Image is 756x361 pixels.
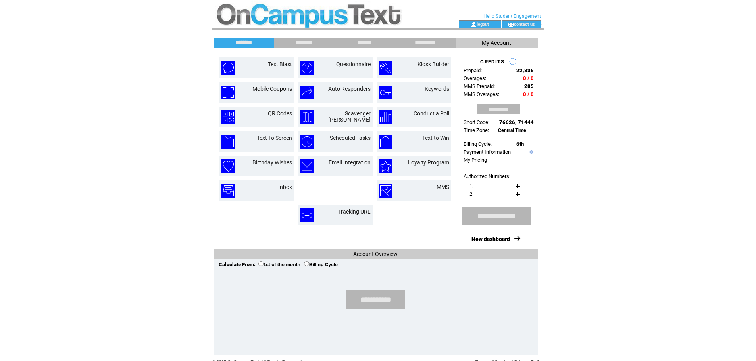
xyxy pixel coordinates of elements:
a: Text Blast [268,61,292,67]
span: Calculate From: [219,262,256,267]
a: Loyalty Program [408,159,449,166]
span: MMS Overages: [464,91,499,97]
img: inbox.png [221,184,235,198]
a: Scheduled Tasks [330,135,371,141]
a: My Pricing [464,157,487,163]
span: MMS Prepaid: [464,83,495,89]
img: keywords.png [379,86,392,99]
a: Questionnaire [336,61,371,67]
img: auto-responders.png [300,86,314,99]
span: CREDITS [480,59,504,65]
span: 0 / 0 [523,75,534,81]
a: Keywords [425,86,449,92]
img: qr-codes.png [221,110,235,124]
span: Time Zone: [464,127,489,133]
a: QR Codes [268,110,292,117]
img: email-integration.png [300,159,314,173]
a: Auto Responders [328,86,371,92]
a: Tracking URL [338,208,371,215]
img: questionnaire.png [300,61,314,75]
img: conduct-a-poll.png [379,110,392,124]
a: Text to Win [422,135,449,141]
span: 0 / 0 [523,91,534,97]
img: scavenger-hunt.png [300,110,314,124]
img: help.gif [528,150,533,154]
img: loyalty-program.png [379,159,392,173]
a: Inbox [278,184,292,190]
a: Email Integration [329,159,371,166]
a: contact us [514,21,535,27]
img: mms.png [379,184,392,198]
img: text-blast.png [221,61,235,75]
input: Billing Cycle [304,261,309,266]
label: Billing Cycle [304,262,338,267]
img: tracking-url.png [300,208,314,222]
span: 285 [524,83,534,89]
span: 6th [516,141,524,147]
span: 76626, 71444 [499,119,534,125]
a: logout [477,21,489,27]
span: 2. [469,191,473,197]
a: Conduct a Poll [414,110,449,117]
a: Text To Screen [257,135,292,141]
span: Billing Cycle: [464,141,492,147]
span: Account Overview [353,251,398,257]
img: birthday-wishes.png [221,159,235,173]
span: Central Time [498,128,526,133]
img: contact_us_icon.gif [508,21,514,28]
img: account_icon.gif [471,21,477,28]
input: 1st of the month [258,261,264,266]
span: 1. [469,183,473,189]
img: kiosk-builder.png [379,61,392,75]
a: Payment Information [464,149,511,155]
span: Hello Student Engagement [483,13,541,19]
label: 1st of the month [258,262,300,267]
img: text-to-screen.png [221,135,235,149]
span: Overages: [464,75,486,81]
a: Birthday Wishes [252,159,292,166]
a: New dashboard [471,236,510,242]
img: text-to-win.png [379,135,392,149]
span: Authorized Numbers: [464,173,510,179]
a: MMS [437,184,449,190]
img: mobile-coupons.png [221,86,235,99]
a: Kiosk Builder [417,61,449,67]
span: Prepaid: [464,67,482,73]
img: scheduled-tasks.png [300,135,314,149]
span: My Account [482,40,511,46]
span: 22,836 [516,67,534,73]
span: Short Code: [464,119,489,125]
a: Mobile Coupons [252,86,292,92]
a: Scavenger [PERSON_NAME] [328,110,371,123]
